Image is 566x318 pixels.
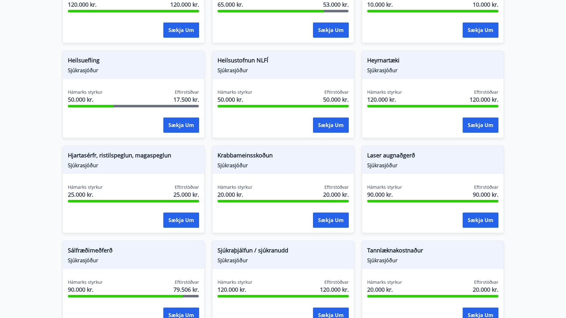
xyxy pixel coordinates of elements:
[367,89,402,95] span: Hámarks styrkur
[218,190,252,199] span: 20.000 kr.
[173,285,199,294] span: 79.506 kr.
[170,0,199,9] span: 120.000 kr.
[367,257,498,264] span: Sjúkrasjóður
[218,162,349,169] span: Sjúkrasjóður
[323,190,349,199] span: 20.000 kr.
[473,190,498,199] span: 90.000 kr.
[463,22,498,38] button: Sækja um
[367,184,402,190] span: Hámarks styrkur
[68,246,199,257] span: Sálfræðimeðferð
[173,190,199,199] span: 25.000 kr.
[218,246,349,257] span: Sjúkraþjálfun / sjúkranudd
[324,89,349,95] span: Eftirstöðvar
[473,285,498,294] span: 20.000 kr.
[367,279,402,285] span: Hámarks styrkur
[473,0,498,9] span: 10.000 kr.
[68,95,103,104] span: 50.000 kr.
[367,95,402,104] span: 120.000 kr.
[218,0,252,9] span: 65.000 kr.
[474,279,498,285] span: Eftirstöðvar
[323,95,349,104] span: 50.000 kr.
[68,67,199,74] span: Sjúkrasjóður
[175,279,199,285] span: Eftirstöðvar
[367,0,402,9] span: 10.000 kr.
[470,95,498,104] span: 120.000 kr.
[367,162,498,169] span: Sjúkrasjóður
[163,22,199,38] button: Sækja um
[218,184,252,190] span: Hámarks styrkur
[463,118,498,133] button: Sækja um
[367,67,498,74] span: Sjúkrasjóður
[367,190,402,199] span: 90.000 kr.
[68,257,199,264] span: Sjúkrasjóður
[218,67,349,74] span: Sjúkrasjóður
[474,89,498,95] span: Eftirstöðvar
[323,0,349,9] span: 53.000 kr.
[68,89,103,95] span: Hámarks styrkur
[463,213,498,228] button: Sækja um
[218,95,252,104] span: 50.000 kr.
[68,0,103,9] span: 120.000 kr.
[474,184,498,190] span: Eftirstöðvar
[68,279,103,285] span: Hámarks styrkur
[324,279,349,285] span: Eftirstöðvar
[163,213,199,228] button: Sækja um
[163,118,199,133] button: Sækja um
[175,184,199,190] span: Eftirstöðvar
[367,285,402,294] span: 20.000 kr.
[320,285,349,294] span: 120.000 kr.
[218,279,252,285] span: Hámarks styrkur
[218,56,349,67] span: Heilsustofnun NLFÍ
[68,56,199,67] span: Heilsuefling
[68,162,199,169] span: Sjúkrasjóður
[218,257,349,264] span: Sjúkrasjóður
[68,151,199,162] span: Hjartasérfr, ristilspeglun, magaspeglun
[218,89,252,95] span: Hámarks styrkur
[68,190,103,199] span: 25.000 kr.
[68,184,103,190] span: Hámarks styrkur
[367,246,498,257] span: Tannlæknakostnaður
[324,184,349,190] span: Eftirstöðvar
[367,56,498,67] span: Heyrnartæki
[68,285,103,294] span: 90.000 kr.
[313,118,349,133] button: Sækja um
[175,89,199,95] span: Eftirstöðvar
[218,285,252,294] span: 120.000 kr.
[218,151,349,162] span: Krabbameinsskoðun
[313,213,349,228] button: Sækja um
[173,95,199,104] span: 17.500 kr.
[367,151,498,162] span: Laser augnaðgerð
[313,22,349,38] button: Sækja um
